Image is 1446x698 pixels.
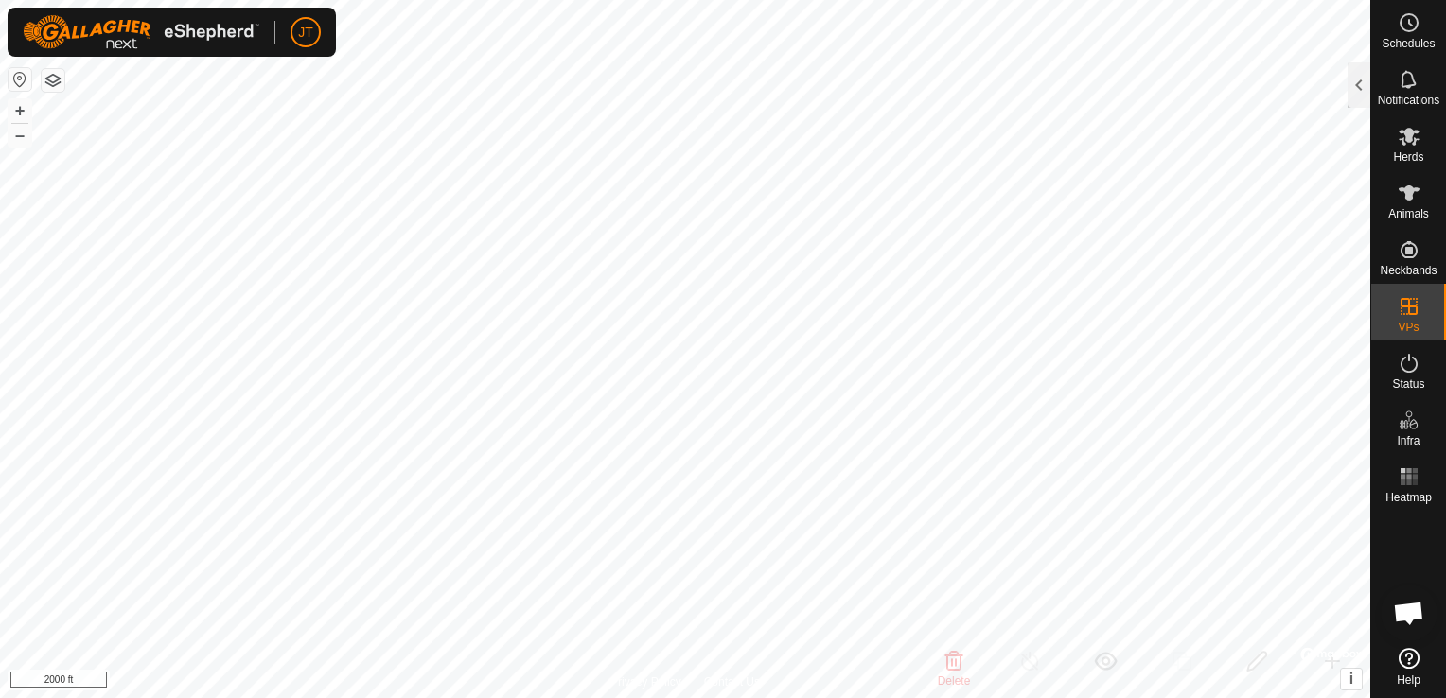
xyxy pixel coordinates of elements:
span: Neckbands [1380,265,1437,276]
button: Map Layers [42,69,64,92]
span: Infra [1397,435,1420,446]
span: Animals [1388,208,1429,219]
span: Notifications [1378,95,1439,106]
span: Heatmap [1385,492,1432,503]
a: Privacy Policy [610,673,681,690]
a: Help [1371,640,1446,693]
span: Herds [1393,151,1423,163]
span: VPs [1398,322,1419,333]
img: Gallagher Logo [23,15,259,49]
div: Open chat [1381,585,1437,641]
button: Reset Map [9,68,31,91]
button: + [9,99,31,122]
button: i [1341,669,1362,689]
button: – [9,124,31,147]
span: i [1349,671,1353,687]
span: Schedules [1382,38,1435,49]
a: Contact Us [704,673,760,690]
span: JT [298,23,313,43]
span: Status [1392,378,1424,390]
span: Help [1397,674,1420,686]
